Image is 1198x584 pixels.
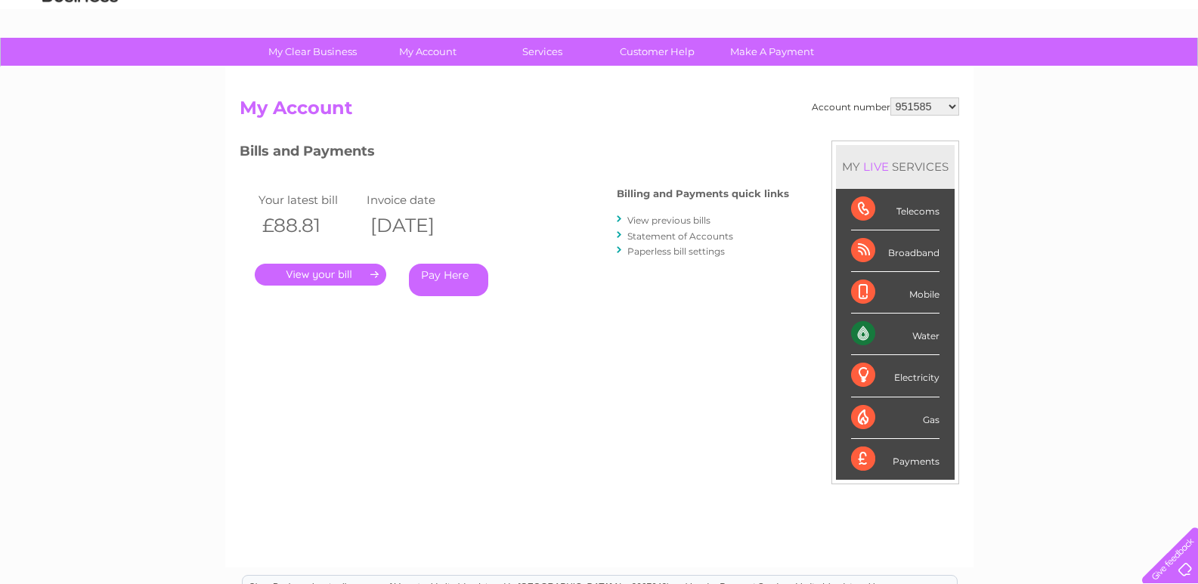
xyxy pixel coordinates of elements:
div: Broadband [851,230,940,272]
div: Account number [812,97,959,116]
a: Paperless bill settings [627,246,725,257]
a: Services [480,38,605,66]
a: 0333 014 3131 [913,8,1017,26]
div: Payments [851,439,940,480]
div: Telecoms [851,189,940,230]
div: Water [851,314,940,355]
h2: My Account [240,97,959,126]
a: My Account [365,38,490,66]
a: Blog [1066,64,1088,76]
h3: Bills and Payments [240,141,789,167]
img: logo.png [42,39,119,85]
a: Statement of Accounts [627,230,733,242]
a: View previous bills [627,215,710,226]
div: Gas [851,397,940,439]
a: Log out [1148,64,1184,76]
a: Make A Payment [710,38,834,66]
a: Customer Help [595,38,720,66]
th: £88.81 [255,210,364,241]
a: My Clear Business [250,38,375,66]
div: Clear Business is a trading name of Verastar Limited (registered in [GEOGRAPHIC_DATA] No. 3667643... [243,8,957,73]
a: . [255,264,386,286]
a: Water [932,64,961,76]
a: Energy [970,64,1003,76]
a: Telecoms [1012,64,1057,76]
div: LIVE [860,159,892,174]
td: Your latest bill [255,190,364,210]
a: Contact [1097,64,1135,76]
div: MY SERVICES [836,145,955,188]
a: Pay Here [409,264,488,296]
h4: Billing and Payments quick links [617,188,789,199]
th: [DATE] [363,210,472,241]
div: Mobile [851,272,940,314]
td: Invoice date [363,190,472,210]
div: Electricity [851,355,940,397]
